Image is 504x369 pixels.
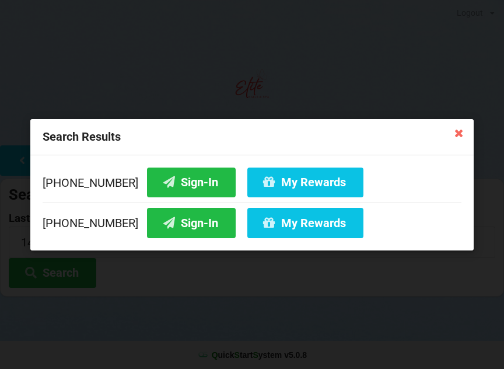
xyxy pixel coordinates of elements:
button: Sign-In [147,167,236,197]
div: [PHONE_NUMBER] [43,167,461,202]
div: Search Results [30,119,474,155]
button: Sign-In [147,208,236,238]
div: [PHONE_NUMBER] [43,202,461,238]
button: My Rewards [247,167,363,197]
button: My Rewards [247,208,363,238]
